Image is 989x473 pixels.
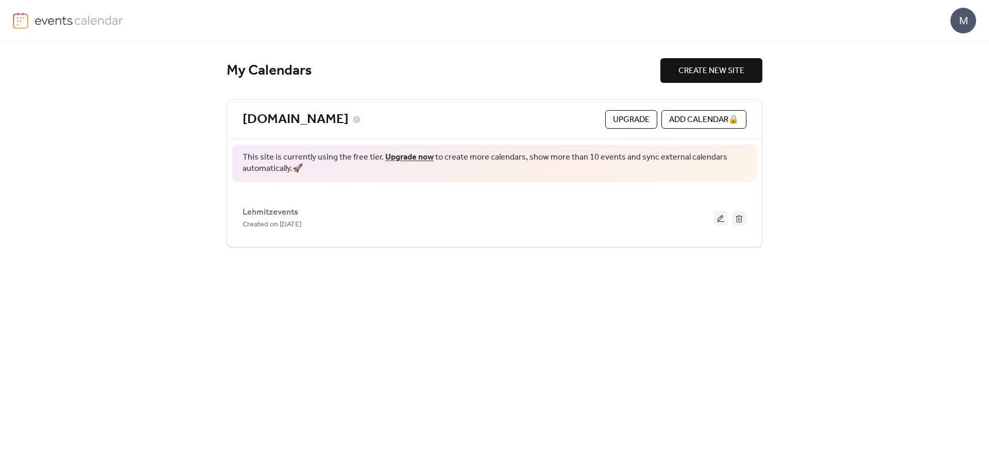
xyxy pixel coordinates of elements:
[243,111,349,128] a: [DOMAIN_NAME]
[385,149,434,165] a: Upgrade now
[243,152,746,175] span: This site is currently using the free tier. to create more calendars, show more than 10 events an...
[243,206,298,219] span: Lehmitzevents
[243,209,298,215] a: Lehmitzevents
[660,58,762,83] button: CREATE NEW SITE
[678,65,744,77] span: CREATE NEW SITE
[227,62,660,80] div: My Calendars
[243,219,301,231] span: Created on [DATE]
[605,110,657,129] button: Upgrade
[35,12,124,28] img: logo-type
[613,114,650,126] span: Upgrade
[13,12,28,29] img: logo
[950,8,976,33] div: M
